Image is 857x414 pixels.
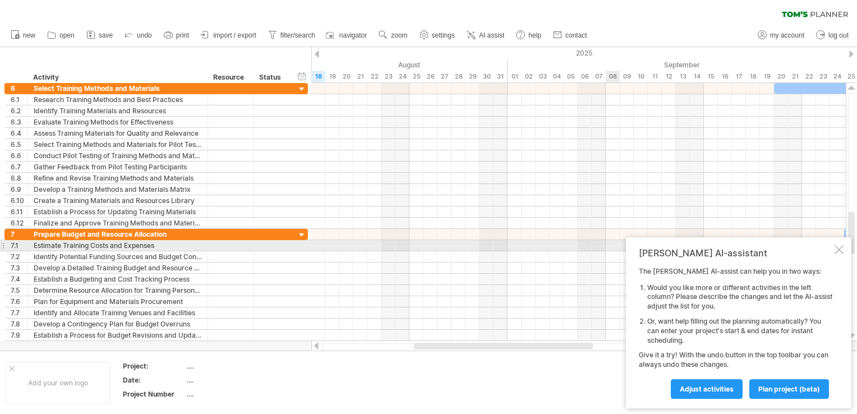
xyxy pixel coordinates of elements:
[437,71,451,82] div: Wednesday, 27 August 2025
[690,71,704,82] div: Sunday, 14 September 2025
[528,31,541,39] span: help
[828,31,849,39] span: log out
[536,71,550,82] div: Wednesday, 3 September 2025
[11,117,27,127] div: 6.3
[137,31,152,39] span: undo
[11,105,27,116] div: 6.2
[11,285,27,296] div: 7.5
[34,229,202,240] div: Prepare Budget and Resource Allocation
[265,28,319,43] a: filter/search
[11,83,27,94] div: 6
[522,71,536,82] div: Tuesday, 2 September 2025
[639,247,832,259] div: [PERSON_NAME] AI-assistant
[395,71,409,82] div: Sunday, 24 August 2025
[123,361,185,371] div: Project:
[34,117,202,127] div: Evaluate Training Methods for Effectiveness
[11,218,27,228] div: 6.12
[423,71,437,82] div: Tuesday, 26 August 2025
[565,31,587,39] span: contact
[122,28,155,43] a: undo
[802,71,816,82] div: Monday, 22 September 2025
[259,72,284,83] div: Status
[648,71,662,82] div: Thursday, 11 September 2025
[620,71,634,82] div: Tuesday, 9 September 2025
[11,330,27,341] div: 7.9
[34,195,202,206] div: Create a Training Materials and Resources Library
[187,375,281,385] div: ....
[34,139,202,150] div: Select Training Methods and Materials for Pilot Testing
[33,72,201,83] div: Activity
[11,184,27,195] div: 6.9
[34,83,202,94] div: Select Training Methods and Materials
[749,379,829,399] a: plan project (beta)
[662,71,676,82] div: Friday, 12 September 2025
[123,389,185,399] div: Project Number
[11,173,27,183] div: 6.8
[34,184,202,195] div: Develop a Training Methods and Materials Matrix
[11,94,27,105] div: 6.1
[34,94,202,105] div: Research Training Methods and Best Practices
[339,71,353,82] div: Wednesday, 20 August 2025
[44,28,78,43] a: open
[11,139,27,150] div: 6.5
[34,319,202,329] div: Develop a Contingency Plan for Budget Overruns
[11,274,27,284] div: 7.4
[34,296,202,307] div: Plan for Equipment and Materials Procurement
[550,71,564,82] div: Thursday, 4 September 2025
[11,319,27,329] div: 7.8
[409,71,423,82] div: Monday, 25 August 2025
[676,71,690,82] div: Saturday, 13 September 2025
[704,71,718,82] div: Monday, 15 September 2025
[34,251,202,262] div: Identify Potential Funding Sources and Budget Constraints
[213,72,247,83] div: Resource
[760,71,774,82] div: Friday, 19 September 2025
[325,71,339,82] div: Tuesday, 19 August 2025
[770,31,804,39] span: my account
[592,71,606,82] div: Sunday, 7 September 2025
[755,28,808,43] a: my account
[99,31,113,39] span: save
[280,31,315,39] span: filter/search
[34,285,202,296] div: Determine Resource Allocation for Training Personnel
[8,28,39,43] a: new
[606,71,620,82] div: Monday, 8 September 2025
[34,240,202,251] div: Estimate Training Costs and Expenses
[718,71,732,82] div: Tuesday, 16 September 2025
[187,361,281,371] div: ....
[34,128,202,139] div: Assess Training Materials for Quality and Relevance
[34,173,202,183] div: Refine and Revise Training Methods and Materials
[11,296,27,307] div: 7.6
[639,267,832,398] div: The [PERSON_NAME] AI-assist can help you in two ways: Give it a try! With the undo button in the ...
[451,71,466,82] div: Thursday, 28 August 2025
[123,375,185,385] div: Date:
[11,128,27,139] div: 6.4
[324,28,370,43] a: navigator
[176,31,189,39] span: print
[813,28,852,43] a: log out
[11,162,27,172] div: 6.7
[564,71,578,82] div: Friday, 5 September 2025
[830,71,844,82] div: Wednesday, 24 September 2025
[391,31,407,39] span: zoom
[746,71,760,82] div: Thursday, 18 September 2025
[34,105,202,116] div: Identify Training Materials and Resources
[34,263,202,273] div: Develop a Detailed Training Budget and Resource Plan
[187,389,281,399] div: ....
[494,71,508,82] div: Sunday, 31 August 2025
[11,195,27,206] div: 6.10
[6,362,110,404] div: Add your own logo
[11,263,27,273] div: 7.3
[816,71,830,82] div: Tuesday, 23 September 2025
[647,283,832,311] li: Would you like more or different activities in the left column? Please describe the changes and l...
[34,330,202,341] div: Establish a Process for Budget Revisions and Updates
[788,71,802,82] div: Sunday, 21 September 2025
[758,385,820,393] span: plan project (beta)
[634,71,648,82] div: Wednesday, 10 September 2025
[376,28,411,43] a: zoom
[774,71,788,82] div: Saturday, 20 September 2025
[34,162,202,172] div: Gather Feedback from Pilot Testing Participants
[680,385,734,393] span: Adjust activities
[671,379,743,399] a: Adjust activities
[34,307,202,318] div: Identify and Allocate Training Venues and Facilities
[213,31,256,39] span: import / export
